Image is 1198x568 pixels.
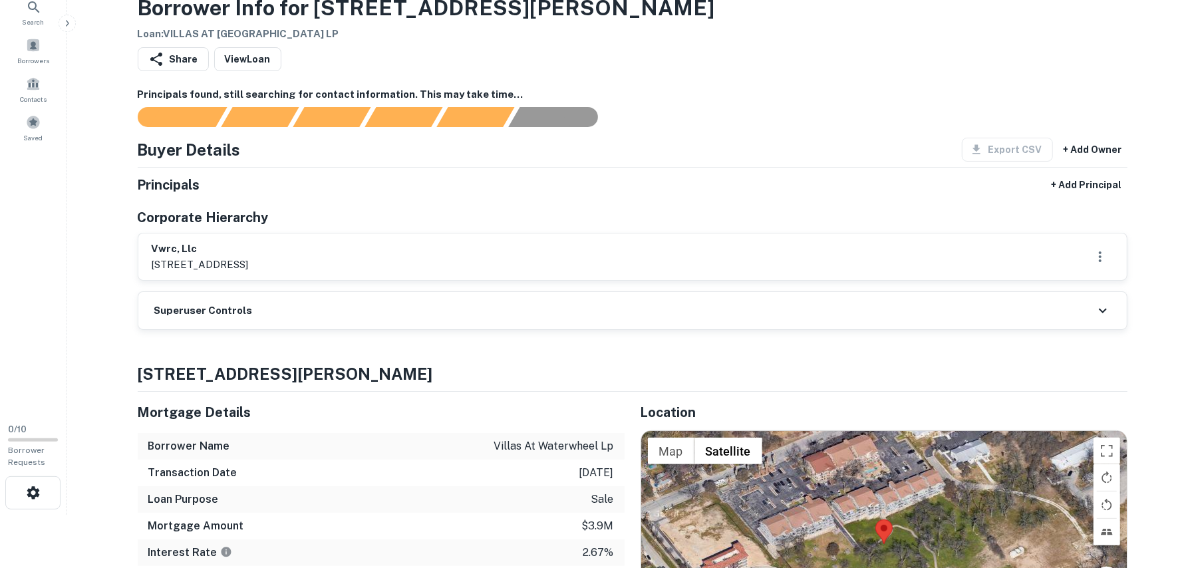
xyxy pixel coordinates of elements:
span: Borrowers [17,55,49,66]
span: 0 / 10 [8,424,27,434]
div: Principals found, AI now looking for contact information... [365,107,442,127]
button: Rotate map clockwise [1094,464,1120,491]
p: [DATE] [579,465,614,481]
h6: Transaction Date [148,465,237,481]
p: sale [591,492,614,507]
a: Contacts [4,71,63,107]
h6: Borrower Name [148,438,230,454]
button: Toggle fullscreen view [1094,438,1120,464]
h6: Principals found, still searching for contact information. This may take time... [138,87,1127,102]
span: Saved [24,132,43,143]
button: Show satellite imagery [694,438,762,464]
p: $3.9m [582,518,614,534]
button: Show street map [648,438,694,464]
p: [STREET_ADDRESS] [152,257,249,273]
button: Tilt map [1094,519,1120,545]
h5: Mortgage Details [138,402,625,422]
p: villas at waterwheel lp [494,438,614,454]
h6: Superuser Controls [154,303,253,319]
iframe: Chat Widget [1131,462,1198,525]
h4: [STREET_ADDRESS][PERSON_NAME] [138,362,1127,386]
div: Documents found, AI parsing details... [293,107,371,127]
span: Contacts [20,94,47,104]
h6: Interest Rate [148,545,232,561]
h6: vwrc, llc [152,241,249,257]
div: Your request is received and processing... [221,107,299,127]
a: ViewLoan [214,47,281,71]
div: Sending borrower request to AI... [122,107,222,127]
span: Search [23,17,45,27]
a: Saved [4,110,63,146]
div: Principals found, still searching for contact information. This may take time... [436,107,514,127]
button: Rotate map counterclockwise [1094,492,1120,518]
span: Borrower Requests [8,446,45,467]
a: Borrowers [4,33,63,69]
button: + Add Owner [1058,138,1127,162]
h6: Mortgage Amount [148,518,244,534]
button: Share [138,47,209,71]
button: + Add Principal [1046,173,1127,197]
h5: Location [641,402,1127,422]
h5: Principals [138,175,200,195]
h5: Corporate Hierarchy [138,208,269,227]
svg: The interest rates displayed on the website are for informational purposes only and may be report... [220,546,232,558]
p: 2.67% [583,545,614,561]
h4: Buyer Details [138,138,241,162]
h6: Loan Purpose [148,492,219,507]
h6: Loan : VILLAS AT [GEOGRAPHIC_DATA] LP [138,27,715,42]
div: AI fulfillment process complete. [509,107,614,127]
